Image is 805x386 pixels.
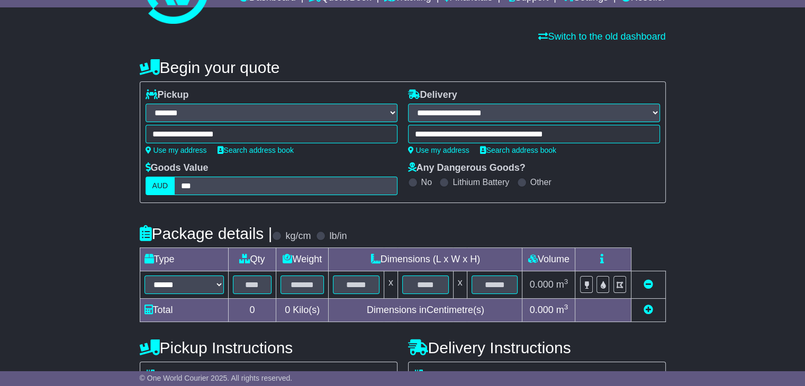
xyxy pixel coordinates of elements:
h4: Pickup Instructions [140,339,397,356]
label: Lithium Battery [453,177,509,187]
td: x [384,271,397,299]
label: Address Type [146,370,220,381]
a: Search address book [218,146,294,154]
span: 0.000 [530,279,554,290]
span: m [556,279,568,290]
label: Pickup [146,89,189,101]
label: Delivery [408,89,457,101]
a: Use my address [408,146,469,154]
td: Total [140,299,228,322]
sup: 3 [564,303,568,311]
span: m [556,305,568,315]
h4: Package details | [140,225,273,242]
label: No [421,177,432,187]
td: Kilo(s) [276,299,329,322]
td: Weight [276,248,329,271]
td: Qty [228,248,276,271]
h4: Delivery Instructions [408,339,666,356]
a: Switch to the old dashboard [538,31,665,42]
a: Use my address [146,146,207,154]
label: AUD [146,177,175,195]
span: © One World Courier 2025. All rights reserved. [140,374,293,382]
a: Search address book [480,146,556,154]
h4: Begin your quote [140,59,666,76]
label: Other [530,177,551,187]
label: kg/cm [285,231,311,242]
td: Dimensions in Centimetre(s) [329,299,522,322]
td: x [453,271,467,299]
a: Remove this item [644,279,653,290]
label: lb/in [329,231,347,242]
td: Volume [522,248,575,271]
a: Add new item [644,305,653,315]
td: 0 [228,299,276,322]
span: 0 [285,305,290,315]
span: 0.000 [530,305,554,315]
label: Address Type [414,370,489,381]
td: Type [140,248,228,271]
sup: 3 [564,278,568,286]
td: Dimensions (L x W x H) [329,248,522,271]
label: Any Dangerous Goods? [408,162,526,174]
label: Goods Value [146,162,209,174]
